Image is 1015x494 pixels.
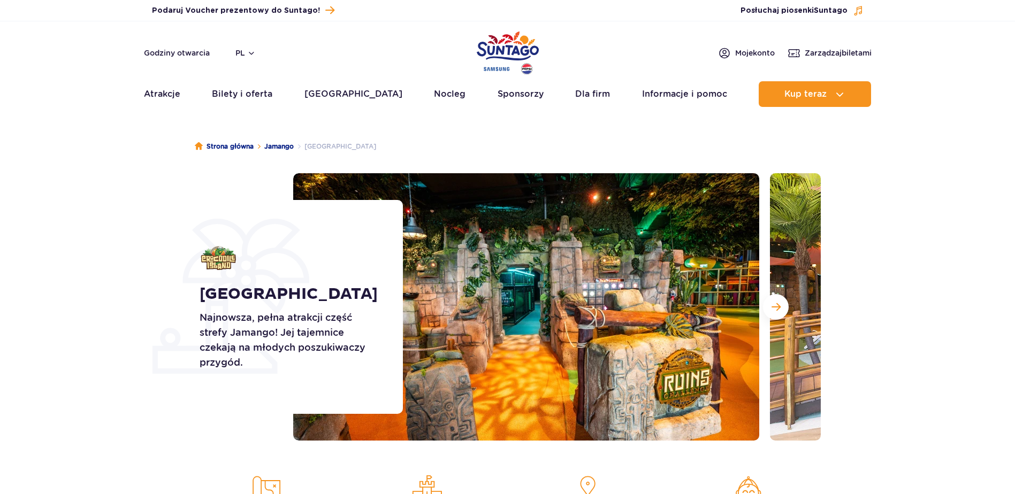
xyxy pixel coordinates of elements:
[814,7,848,14] span: Suntago
[200,284,379,304] h1: [GEOGRAPHIC_DATA]
[718,47,775,59] a: Mojekonto
[294,141,376,152] li: [GEOGRAPHIC_DATA]
[575,81,610,107] a: Dla firm
[788,47,872,59] a: Zarządzajbiletami
[212,81,272,107] a: Bilety i oferta
[735,48,775,58] span: Moje konto
[741,5,864,16] button: Posłuchaj piosenkiSuntago
[144,81,180,107] a: Atrakcje
[784,89,827,99] span: Kup teraz
[805,48,872,58] span: Zarządzaj biletami
[763,294,789,320] button: Następny slajd
[152,3,334,18] a: Podaruj Voucher prezentowy do Suntago!
[152,5,320,16] span: Podaruj Voucher prezentowy do Suntago!
[235,48,256,58] button: pl
[264,141,294,152] a: Jamango
[642,81,727,107] a: Informacje i pomoc
[200,310,379,370] p: Najnowsza, pełna atrakcji część strefy Jamango! Jej tajemnice czekają na młodych poszukiwaczy prz...
[195,141,254,152] a: Strona główna
[434,81,465,107] a: Nocleg
[741,5,848,16] span: Posłuchaj piosenki
[759,81,871,107] button: Kup teraz
[304,81,402,107] a: [GEOGRAPHIC_DATA]
[477,27,539,76] a: Park of Poland
[498,81,544,107] a: Sponsorzy
[144,48,210,58] a: Godziny otwarcia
